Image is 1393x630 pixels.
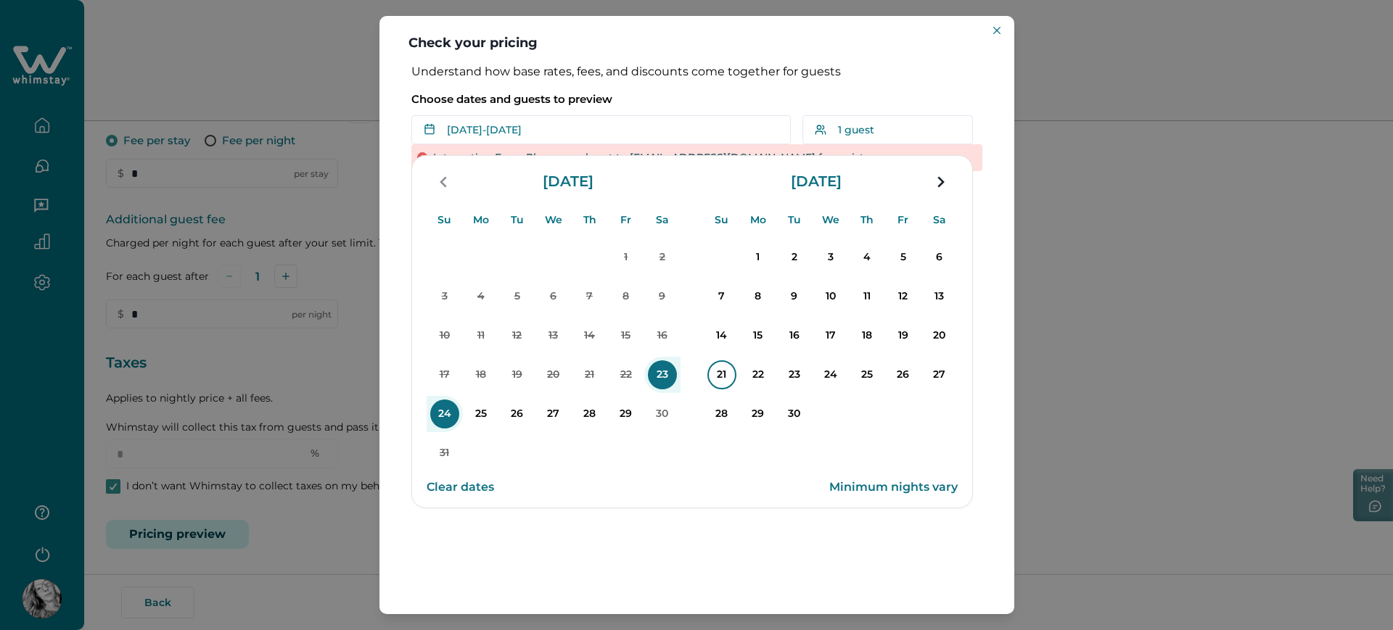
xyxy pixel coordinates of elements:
p: 15 [744,321,773,350]
button: 11 [849,278,885,315]
button: 25 [849,357,885,393]
button: 15 [608,318,644,354]
button: 8 [740,278,776,315]
button: 17 [813,318,849,354]
button: 7 [704,278,740,315]
p: [DATE] [537,175,599,189]
p: 17 [430,360,459,389]
p: 7 [575,282,604,311]
p: Sa [933,202,946,238]
p: Choose dates and guests to preview [411,92,982,107]
button: 9 [644,278,681,315]
button: 13 [535,318,572,354]
p: 9 [648,282,677,311]
p: 23 [648,360,677,389]
button: 8 [608,278,644,315]
button: 14 [572,318,608,354]
button: 30 [644,396,681,432]
p: Understand how base rates, fees, and discounts come together for guests [411,65,982,79]
p: 31 [430,439,459,468]
p: 10 [430,321,459,350]
p: 17 [816,321,845,350]
button: 22 [740,357,776,393]
button: 31 [427,435,463,471]
p: 27 [539,399,568,428]
p: 20 [539,360,568,389]
p: 5 [889,243,918,272]
button: 30 [776,396,813,432]
button: Close [988,22,1006,39]
p: 19 [503,360,532,389]
p: 28 [575,399,604,428]
p: 23 [780,360,809,389]
p: 29 [744,399,773,428]
button: 27 [535,396,572,432]
button: 5 [885,239,921,275]
p: 16 [780,321,809,350]
p: Su [715,202,728,238]
p: 15 [612,321,641,350]
button: 24 [427,396,463,432]
p: 24 [816,360,845,389]
p: 27 [925,360,954,389]
p: We [822,202,839,238]
p: 16 [648,321,677,350]
p: 22 [612,360,641,389]
button: 20 [921,318,958,354]
button: 1 [608,239,644,275]
p: 26 [889,360,918,389]
p: Tu [788,202,801,238]
p: 14 [707,321,736,350]
p: 8 [612,282,641,311]
button: 12 [885,278,921,315]
p: 8 [744,282,773,311]
button: 28 [572,396,608,432]
button: 16 [776,318,813,354]
p: 2 [780,243,809,272]
p: 10 [816,282,845,311]
button: 10 [427,318,463,354]
p: 30 [780,399,809,428]
button: 2 [776,239,813,275]
p: 18 [852,321,882,350]
button: 10 [813,278,849,315]
div: Integration Error: Please reach out to [EMAIL_ADDRESS][DOMAIN_NAME] for assistance [411,144,982,171]
p: 1 [612,243,641,272]
button: 3 [813,239,849,275]
p: 21 [707,360,736,389]
p: Th [860,202,874,238]
p: 4 [467,282,496,311]
button: 2 [644,239,681,275]
button: 6 [921,239,958,275]
p: 25 [852,360,882,389]
p: 20 [925,321,954,350]
p: We [545,202,562,238]
p: Mo [473,202,489,238]
p: 30 [648,399,677,428]
p: 6 [925,243,954,272]
button: 15 [740,318,776,354]
p: 6 [539,282,568,311]
button: 26 [499,396,535,432]
p: Th [583,202,596,238]
p: 28 [707,399,736,428]
button: 1 [740,239,776,275]
button: 4 [463,278,499,315]
button: 22 [608,357,644,393]
p: 1 [744,243,773,272]
p: 9 [780,282,809,311]
p: Tu [511,202,524,238]
p: 29 [612,399,641,428]
button: 23 [776,357,813,393]
button: 6 [535,278,572,315]
p: [DATE] [785,175,847,189]
p: Fr [620,202,631,238]
button: 12 [499,318,535,354]
button: 19 [499,357,535,393]
p: 21 [575,360,604,389]
p: 13 [925,282,954,311]
button: 4 [849,239,885,275]
button: 7 [572,278,608,315]
button: 18 [463,357,499,393]
p: 4 [852,243,882,272]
